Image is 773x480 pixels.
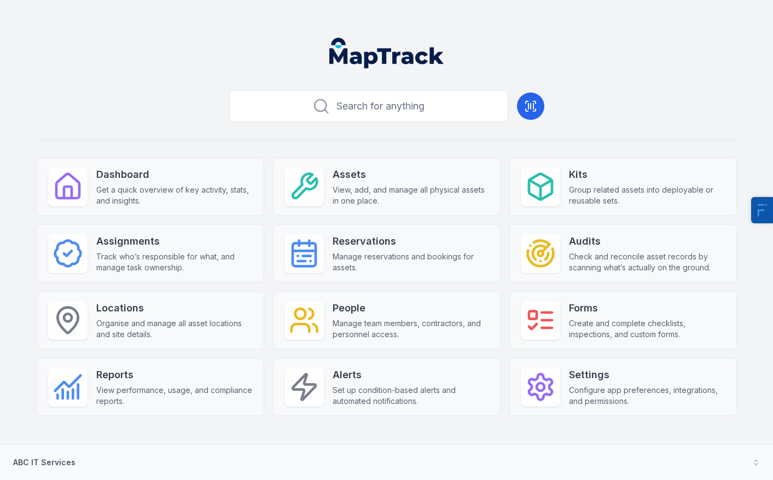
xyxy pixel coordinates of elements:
[569,234,725,249] strong: Audits
[569,367,725,383] strong: Settings
[96,251,253,273] span: Track who’s responsible for what, and manage task ownership.
[312,38,462,68] nav: Global
[96,385,253,407] span: View performance, usage, and compliance reports.
[333,300,489,316] strong: People
[569,184,725,206] span: Group related assets into deployable or reusable sets.
[37,158,264,216] a: DashboardGet a quick overview of key activity, stats, and insights.
[333,367,489,383] strong: Alerts
[273,358,501,416] a: AlertsSet up condition-based alerts and automated notifications.
[333,385,489,407] span: Set up condition-based alerts and automated notifications.
[96,318,253,340] span: Organise and manage all asset locations and site details.
[96,367,253,383] strong: Reports
[336,99,425,114] span: Search for anything
[37,358,264,416] a: ReportsView performance, usage, and compliance reports.
[509,291,737,349] a: FormsCreate and complete checklists, inspections, and custom forms.
[96,300,253,316] strong: Locations
[569,300,725,316] strong: Forms
[333,184,489,206] span: View, add, and manage all physical assets in one place.
[509,224,737,282] a: AuditsCheck and reconcile asset records by scanning what’s actually on the ground.
[96,167,253,182] strong: Dashboard
[509,358,737,416] a: SettingsConfigure app preferences, integrations, and permissions.
[509,158,737,216] a: KitsGroup related assets into deployable or reusable sets.
[96,184,253,206] span: Get a quick overview of key activity, stats, and insights.
[569,318,725,340] span: Create and complete checklists, inspections, and custom forms.
[13,458,75,467] strong: ABC IT Services
[96,234,253,249] strong: Assignments
[569,167,725,182] strong: Kits
[273,224,501,282] a: ReservationsManage reservations and bookings for assets.
[569,251,725,273] span: Check and reconcile asset records by scanning what’s actually on the ground.
[333,318,489,340] span: Manage team members, contractors, and personnel access.
[333,251,489,273] span: Manage reservations and bookings for assets.
[37,291,264,349] a: LocationsOrganise and manage all asset locations and site details.
[333,167,489,182] strong: Assets
[229,90,508,122] button: Search for anything
[569,385,725,407] span: Configure app preferences, integrations, and permissions.
[273,158,501,216] a: AssetsView, add, and manage all physical assets in one place.
[273,291,501,349] a: PeopleManage team members, contractors, and personnel access.
[333,234,489,249] strong: Reservations
[37,224,264,282] a: AssignmentsTrack who’s responsible for what, and manage task ownership.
